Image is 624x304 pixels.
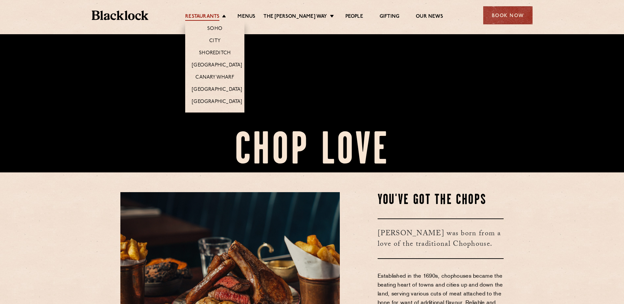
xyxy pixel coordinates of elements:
a: City [209,38,220,45]
a: The [PERSON_NAME] Way [263,13,327,21]
a: Our News [416,13,443,21]
a: Restaurants [185,13,219,21]
h2: You've Got The Chops [378,192,504,209]
a: [GEOGRAPHIC_DATA] [192,99,242,106]
a: [GEOGRAPHIC_DATA] [192,87,242,94]
a: Soho [207,26,222,33]
a: People [345,13,363,21]
div: Book Now [483,6,533,24]
a: [GEOGRAPHIC_DATA] [192,62,242,69]
a: Shoreditch [199,50,231,57]
h3: [PERSON_NAME] was born from a love of the traditional Chophouse. [378,218,504,259]
a: Canary Wharf [195,74,234,82]
a: Gifting [380,13,399,21]
a: Menus [237,13,255,21]
img: BL_Textured_Logo-footer-cropped.svg [92,11,149,20]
